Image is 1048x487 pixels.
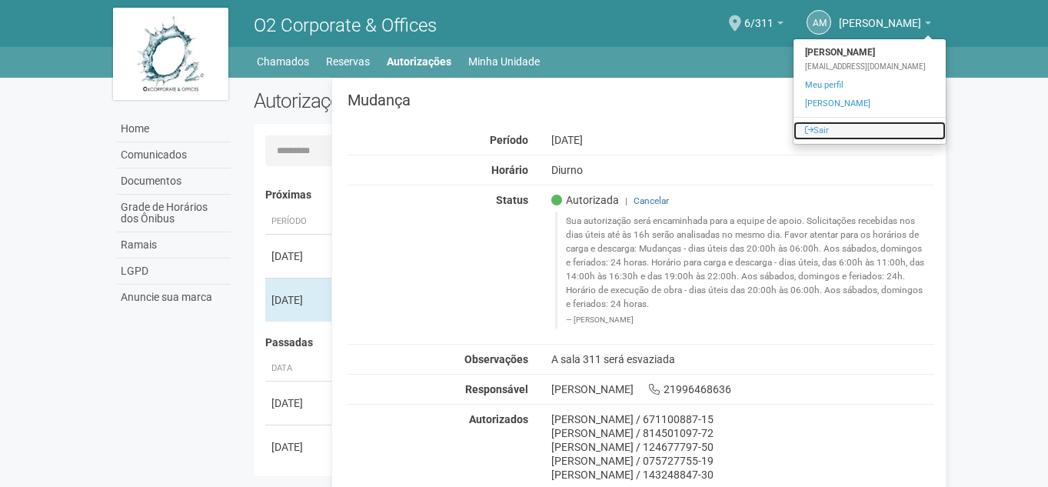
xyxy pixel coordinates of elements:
img: logo.jpg [113,8,228,100]
span: ADRIANA MACEDO DE SOUSA SIMÕES [839,2,921,29]
strong: Autorizados [469,413,528,425]
span: 6/311 [744,2,774,29]
a: Documentos [117,168,231,195]
strong: Responsável [465,383,528,395]
strong: Observações [464,353,528,365]
a: Home [117,116,231,142]
div: [DATE] [271,395,328,411]
a: LGPD [117,259,231,285]
h3: Mudança [348,92,934,108]
th: Data [265,356,334,382]
div: [DATE] [540,133,947,147]
span: Autorizada [551,193,619,207]
a: 6/311 [744,19,784,32]
div: [PERSON_NAME] 21996468636 [540,382,947,396]
div: [PERSON_NAME] / 143248847-30 [551,468,935,482]
strong: [PERSON_NAME] [793,43,946,62]
strong: Horário [491,164,528,176]
div: Diurno [540,163,947,177]
a: Cancelar [634,195,669,206]
a: Meu perfil [793,76,946,95]
a: AM [807,10,831,35]
h4: Próximas [265,189,924,201]
a: Comunicados [117,142,231,168]
span: | [625,195,627,206]
div: A sala 311 será esvaziada [540,352,947,366]
a: Sair [793,122,946,140]
a: Chamados [257,51,309,72]
a: Grade de Horários dos Ônibus [117,195,231,232]
div: [PERSON_NAME] / 075727755-19 [551,454,935,468]
a: Ramais [117,232,231,259]
strong: Período [490,134,528,146]
blockquote: Sua autorização será encaminhada para a equipe de apoio. Solicitações recebidas nos dias úteis at... [555,212,935,328]
div: [DATE] [271,439,328,455]
h4: Passadas [265,337,924,349]
div: [PERSON_NAME] / 814501097-72 [551,426,935,440]
div: [DATE] [271,292,328,308]
div: [EMAIL_ADDRESS][DOMAIN_NAME] [793,62,946,72]
a: Autorizações [387,51,451,72]
span: O2 Corporate & Offices [254,15,437,36]
a: Reservas [326,51,370,72]
a: Anuncie sua marca [117,285,231,310]
div: [DATE] [271,249,328,264]
th: Período [265,209,334,235]
a: [PERSON_NAME] [839,19,931,32]
div: [PERSON_NAME] / 671100887-15 [551,412,935,426]
h2: Autorizações [254,89,583,112]
a: [PERSON_NAME] [793,95,946,113]
strong: Status [496,194,528,206]
footer: [PERSON_NAME] [566,315,927,325]
a: Minha Unidade [468,51,540,72]
div: [PERSON_NAME] / 124677797-50 [551,440,935,454]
